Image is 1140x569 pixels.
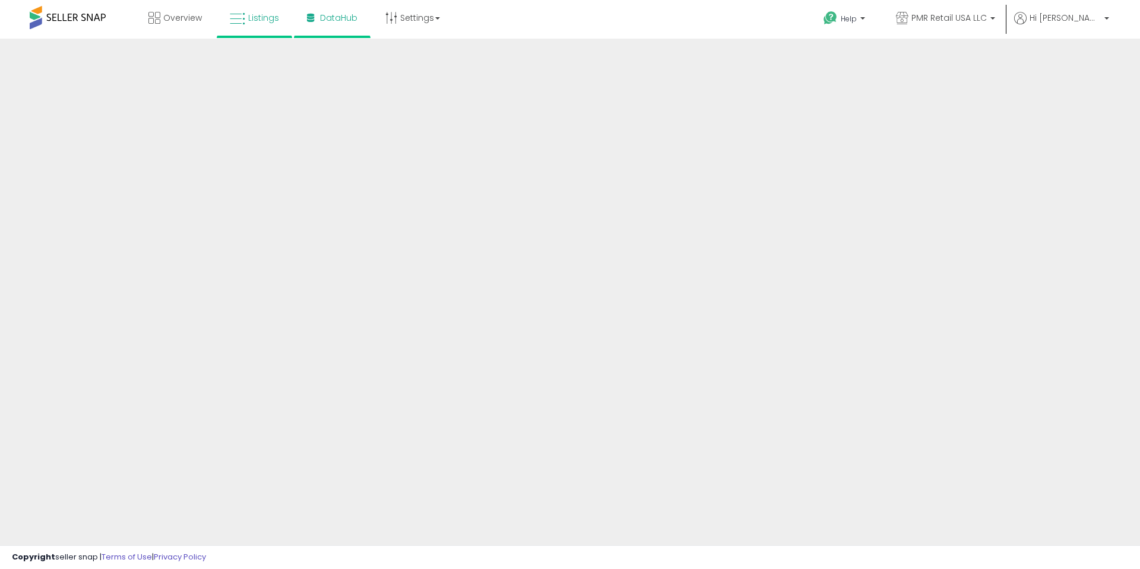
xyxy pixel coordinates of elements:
[814,2,877,39] a: Help
[911,12,987,24] span: PMR Retail USA LLC
[823,11,838,26] i: Get Help
[1014,12,1109,39] a: Hi [PERSON_NAME]
[1030,12,1101,24] span: Hi [PERSON_NAME]
[841,14,857,24] span: Help
[320,12,357,24] span: DataHub
[163,12,202,24] span: Overview
[248,12,279,24] span: Listings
